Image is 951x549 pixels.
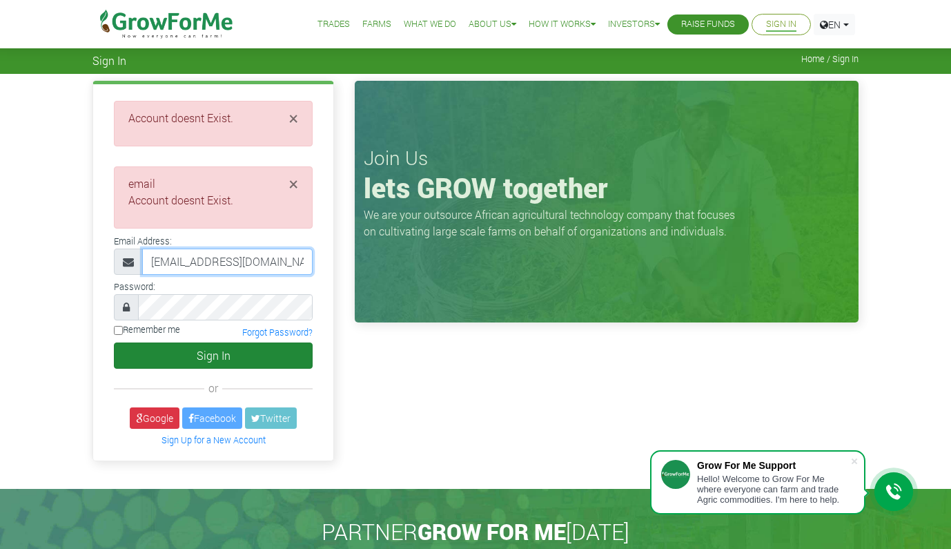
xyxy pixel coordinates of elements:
[289,175,298,192] button: Close
[289,110,298,126] button: Close
[114,323,180,336] label: Remember me
[130,407,179,429] a: Google
[114,343,313,369] button: Sign In
[114,280,155,293] label: Password:
[128,110,298,126] li: Account doesnt Exist.
[364,146,850,170] h3: Join Us
[766,17,796,32] a: Sign In
[608,17,660,32] a: Investors
[161,434,266,445] a: Sign Up for a New Account
[697,460,850,471] div: Grow For Me Support
[364,206,743,240] p: We are your outsource African agricultural technology company that focuses on cultivating large s...
[814,14,855,35] a: EN
[418,517,566,546] span: GROW FOR ME
[681,17,735,32] a: Raise Funds
[801,54,859,64] span: Home / Sign In
[697,474,850,505] div: Hello! Welcome to Grow For Me where everyone can farm and trade Agric commodities. I'm here to help.
[404,17,456,32] a: What We Do
[289,107,298,129] span: ×
[142,249,313,275] input: Email Address
[529,17,596,32] a: How it Works
[362,17,391,32] a: Farms
[128,192,298,209] li: Account doesnt Exist.
[289,173,298,195] span: ×
[92,54,126,67] span: Sign In
[114,326,123,335] input: Remember me
[114,380,313,396] div: or
[364,171,850,204] h1: lets GROW together
[242,327,313,338] a: Forgot Password?
[114,235,172,248] label: Email Address:
[128,175,298,209] li: email
[98,519,853,545] h2: PARTNER [DATE]
[469,17,516,32] a: About Us
[317,17,350,32] a: Trades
